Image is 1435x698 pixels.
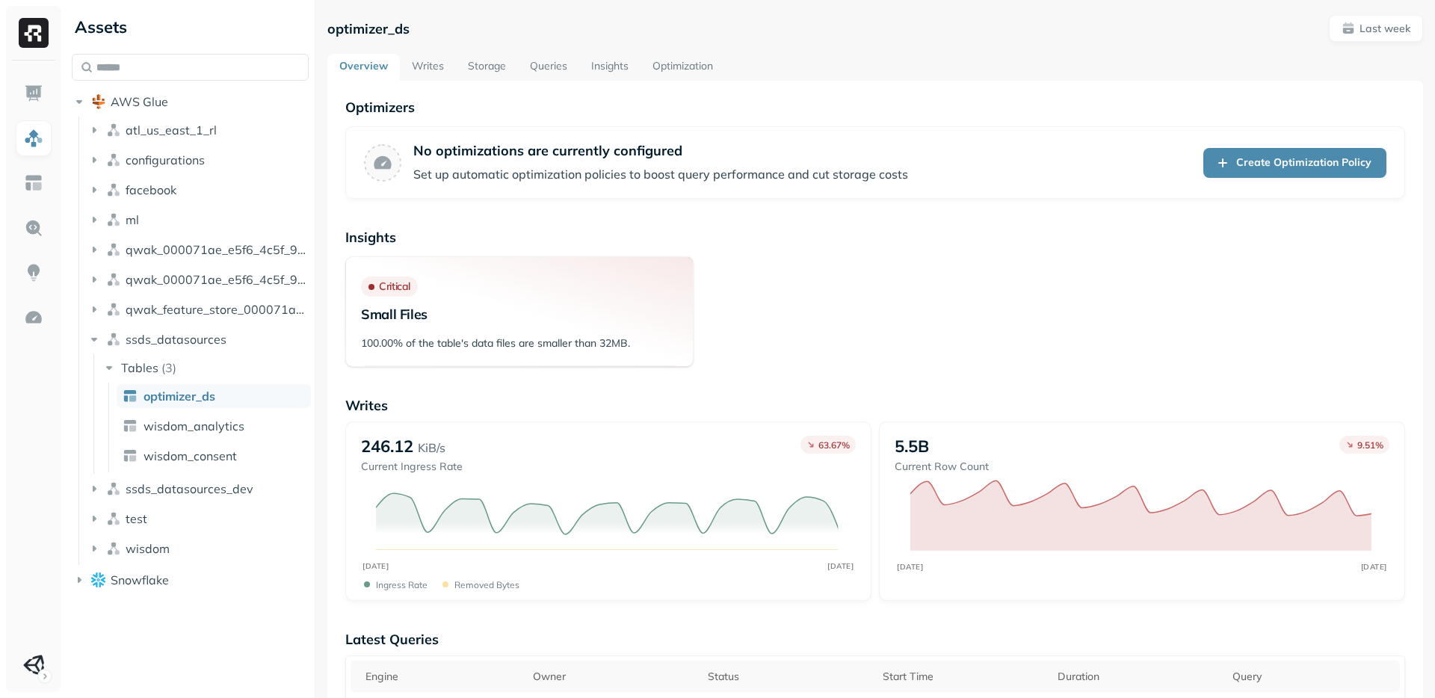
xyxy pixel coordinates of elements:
img: Optimization [24,308,43,327]
button: configurations [87,148,309,172]
img: namespace [106,123,121,138]
img: Asset Explorer [24,173,43,193]
button: qwak_feature_store_000071ae_e5f6_4c5f_97ab_2b533d00d294 [87,297,309,321]
img: namespace [106,481,121,496]
p: Set up automatic optimization policies to boost query performance and cut storage costs [413,165,908,183]
div: Start Time [883,670,1043,684]
img: table [123,448,138,463]
p: 100.00% of the table's data files are smaller than 32MB. [361,336,678,350]
button: facebook [87,178,309,202]
img: root [91,94,106,109]
button: Last week [1329,15,1423,42]
a: Queries [518,54,579,81]
img: Query Explorer [24,218,43,238]
p: 63.67 % [818,439,850,451]
span: qwak_feature_store_000071ae_e5f6_4c5f_97ab_2b533d00d294 [126,302,309,317]
a: Overview [327,54,400,81]
img: namespace [106,152,121,167]
img: Insights [24,263,43,282]
img: namespace [106,182,121,197]
span: Snowflake [111,572,169,587]
a: Storage [456,54,518,81]
p: Writes [345,397,1405,414]
img: Assets [24,129,43,148]
span: atl_us_east_1_rl [126,123,217,138]
a: Writes [400,54,456,81]
p: optimizer_ds [327,20,410,37]
p: Ingress Rate [376,579,428,590]
button: Snowflake [72,568,309,592]
img: namespace [106,541,121,556]
p: Critical [379,279,410,294]
button: qwak_000071ae_e5f6_4c5f_97ab_2b533d00d294_analytics_data [87,238,309,262]
div: Owner [533,670,693,684]
a: wisdom_consent [117,444,311,468]
img: namespace [106,272,121,287]
img: table [123,419,138,433]
p: 246.12 [361,436,413,457]
span: qwak_000071ae_e5f6_4c5f_97ab_2b533d00d294_analytics_data_view [126,272,309,287]
span: wisdom_consent [143,448,237,463]
button: wisdom [87,537,309,560]
span: ssds_datasources_dev [126,481,253,496]
tspan: [DATE] [363,561,389,570]
button: qwak_000071ae_e5f6_4c5f_97ab_2b533d00d294_analytics_data_view [87,268,309,291]
button: AWS Glue [72,90,309,114]
span: test [126,511,147,526]
button: Tables(3) [102,356,310,380]
img: root [91,572,106,587]
a: wisdom_analytics [117,414,311,438]
p: Current Ingress Rate [361,460,463,474]
span: facebook [126,182,176,197]
img: Unity [23,655,44,676]
p: KiB/s [418,439,445,457]
span: wisdom [126,541,170,556]
p: Latest Queries [345,631,1405,648]
div: Query [1232,670,1392,684]
p: Current Row Count [895,460,989,474]
span: qwak_000071ae_e5f6_4c5f_97ab_2b533d00d294_analytics_data [126,242,309,257]
tspan: [DATE] [897,562,923,571]
a: Optimization [641,54,725,81]
span: ssds_datasources [126,332,226,347]
img: namespace [106,332,121,347]
p: 5.5B [895,436,929,457]
a: optimizer_ds [117,384,311,408]
img: namespace [106,242,121,257]
div: Engine [365,670,518,684]
p: Optimizers [345,99,1405,116]
button: atl_us_east_1_rl [87,118,309,142]
tspan: [DATE] [1361,562,1387,571]
p: Removed bytes [454,579,519,590]
p: 9.51 % [1357,439,1383,451]
button: test [87,507,309,531]
img: namespace [106,302,121,317]
img: namespace [106,212,121,227]
div: Duration [1058,670,1218,684]
img: namespace [106,511,121,526]
p: Last week [1360,22,1410,36]
a: Create Optimization Policy [1203,148,1386,178]
button: ml [87,208,309,232]
p: ( 3 ) [161,360,176,375]
p: Insights [345,229,1405,246]
div: Status [708,670,868,684]
button: ssds_datasources_dev [87,477,309,501]
span: AWS Glue [111,94,168,109]
span: optimizer_ds [143,389,215,404]
span: ml [126,212,139,227]
img: Dashboard [24,84,43,103]
p: No optimizations are currently configured [413,142,908,159]
img: Ryft [19,18,49,48]
tspan: [DATE] [828,561,854,570]
img: table [123,389,138,404]
span: Tables [121,360,158,375]
button: ssds_datasources [87,327,309,351]
span: wisdom_analytics [143,419,244,433]
p: Small Files [361,306,678,323]
div: Assets [72,15,309,39]
a: Insights [579,54,641,81]
span: configurations [126,152,205,167]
